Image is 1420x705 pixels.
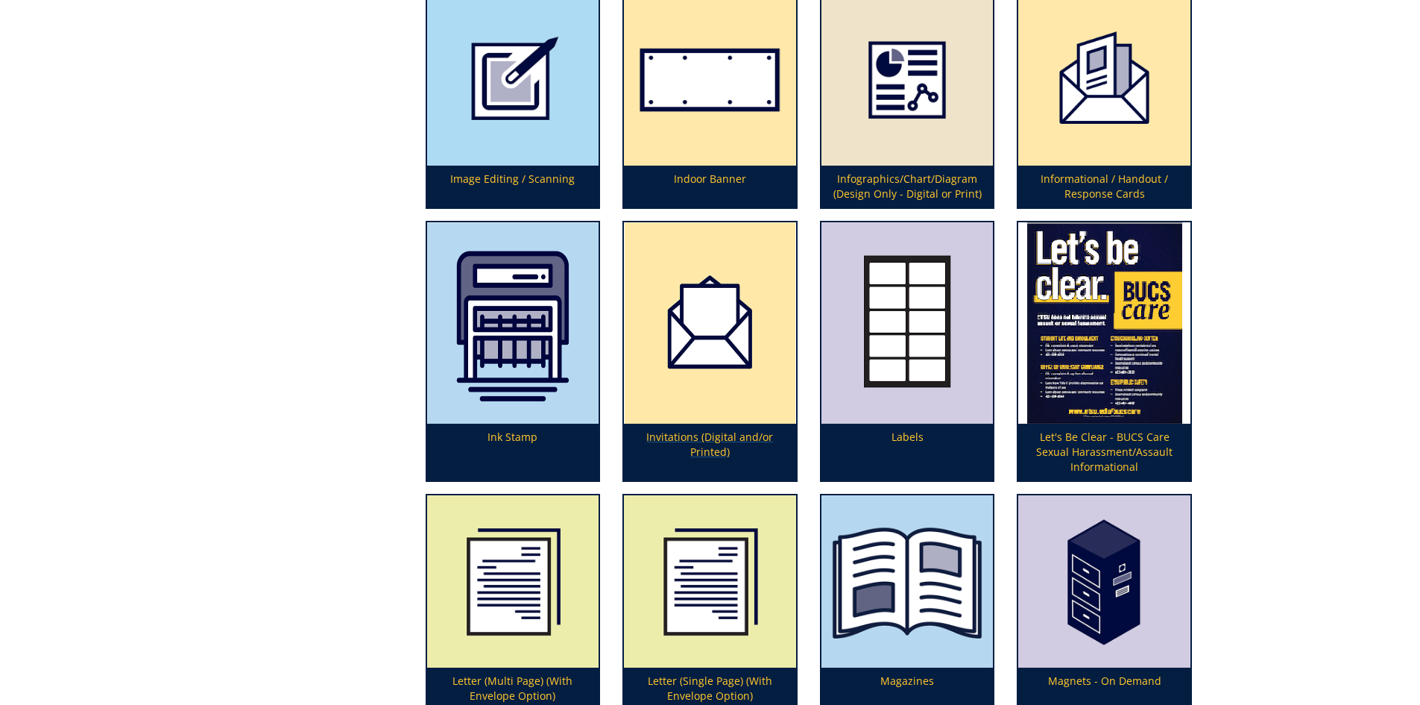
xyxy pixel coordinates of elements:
img: magnets-59492663d52397.19542485.png [1018,495,1190,668]
img: ink%20stamp-620d597748ba81.63058529.png [427,222,599,424]
p: Indoor Banner [624,166,796,207]
a: Ink Stamp [427,222,599,480]
a: Labels [821,222,994,480]
img: multiple-page-letter-594926b790dc87.57529212.png [624,495,796,668]
img: labels-59492575864e68.60706406.png [821,222,994,424]
p: Infographics/Chart/Diagram (Design Only - Digital or Print) [821,166,994,207]
img: magazines-6556857dab2218.58984408.png [821,495,994,668]
a: Invitations (Digital and/or Printed) [624,222,796,480]
p: Image Editing / Scanning [427,166,599,207]
img: letsbeclear-66d8855fd7d3e5.40934166.png [1027,222,1182,424]
p: Informational / Handout / Response Cards [1018,166,1190,207]
p: Labels [821,424,994,480]
p: Let's Be Clear - BUCS Care Sexual Harassment/Assault Informational [1018,424,1190,480]
img: invite-67a65ccf57f173.39654699.png [624,222,796,424]
a: Let's Be Clear - BUCS Care Sexual Harassment/Assault Informational [1018,222,1190,480]
p: Invitations (Digital and/or Printed) [624,424,796,480]
img: multiple-page-letter-594926b790dc87.57529212.png [427,495,599,668]
p: Ink Stamp [427,424,599,480]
